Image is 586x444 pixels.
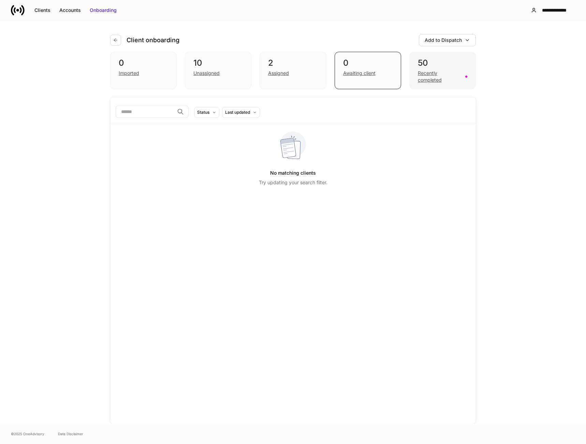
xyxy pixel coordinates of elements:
[55,5,85,16] button: Accounts
[30,5,55,16] button: Clients
[119,58,168,68] div: 0
[34,7,50,14] div: Clients
[59,7,81,14] div: Accounts
[185,52,251,89] div: 10Unassigned
[418,70,461,83] div: Recently completed
[418,58,467,68] div: 50
[225,109,250,115] div: Last updated
[259,179,327,186] p: Try updating your search filter.
[197,109,209,115] div: Status
[409,52,476,89] div: 50Recently completed
[260,52,326,89] div: 2Assigned
[343,70,376,77] div: Awaiting client
[110,52,177,89] div: 0Imported
[268,58,318,68] div: 2
[85,5,121,16] button: Onboarding
[343,58,393,68] div: 0
[127,36,179,44] h4: Client onboarding
[222,107,260,118] button: Last updated
[193,70,220,77] div: Unassigned
[58,431,83,437] a: Data Disclaimer
[419,34,476,46] button: Add to Dispatch
[425,37,462,44] div: Add to Dispatch
[119,70,139,77] div: Imported
[335,52,401,89] div: 0Awaiting client
[268,70,289,77] div: Assigned
[11,431,44,437] span: © 2025 OneAdvisory
[193,58,243,68] div: 10
[90,7,117,14] div: Onboarding
[270,167,316,179] h5: No matching clients
[194,107,219,118] button: Status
